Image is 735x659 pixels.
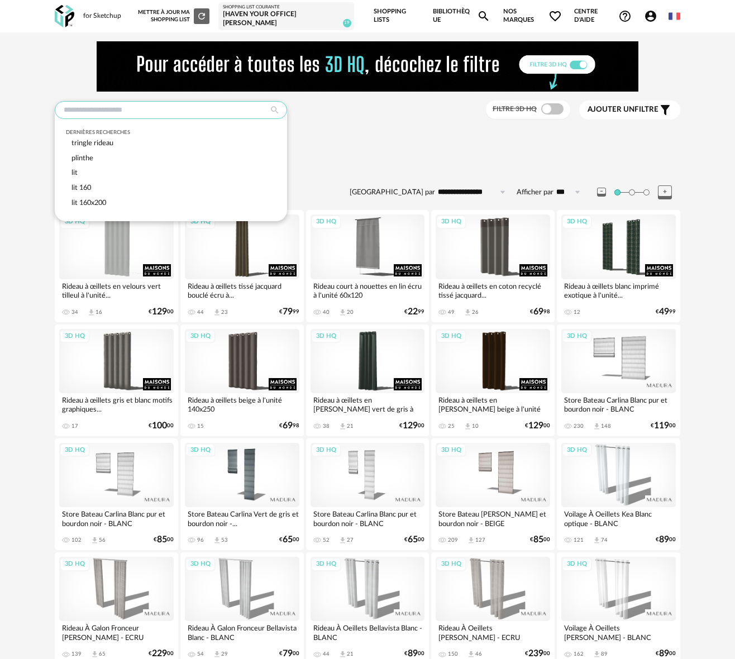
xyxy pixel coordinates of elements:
div: 102 [71,537,82,543]
a: 3D HQ Rideau à œillets gris et blanc motifs graphiques... 17 €10000 [55,324,178,436]
a: 3D HQ Store Bateau Carlina Blanc pur et bourdon noir - BLANC 230 Download icon 148 €11900 [557,324,680,436]
span: 65 [408,536,418,543]
a: 3D HQ Rideau à œillets en velours vert tilleul à l'unité... 34 Download icon 16 €12900 [55,210,178,322]
span: 89 [659,650,669,657]
span: 69 [533,308,543,316]
div: € 00 [149,650,174,657]
div: 121 [574,537,584,543]
span: 119 [654,422,669,429]
div: € 99 [279,308,299,316]
div: 44 [197,309,204,316]
div: Mettre à jour ma Shopping List [138,8,209,24]
div: 56 [99,537,106,543]
a: 3D HQ Rideau à œillets en coton recyclé tissé jacquard... 49 Download icon 26 €6998 [431,210,555,322]
div: 3D HQ [60,557,90,571]
span: 129 [403,422,418,429]
span: 239 [528,650,543,657]
div: Rideau à œillets tissé jacquard bouclé écru à... [185,279,299,302]
div: € 00 [279,536,299,543]
span: Ajouter un [588,106,634,113]
div: Store Bateau [PERSON_NAME] et bourdon noir - BEIGE [436,507,550,529]
div: 139 [71,651,82,657]
span: Filtre 3D HQ [493,106,537,112]
div: 3D HQ [60,215,90,229]
div: 53 [221,537,228,543]
span: Magnify icon [477,9,490,23]
div: 3D HQ [185,329,216,343]
div: 25 [448,423,455,429]
div: 29 [221,651,228,657]
div: Store Bateau Carlina Vert de gris et bourdon noir -... [185,507,299,529]
a: 3D HQ Voilage À Oeillets Kea Blanc optique - BLANC 121 Download icon 74 €8900 [557,438,680,550]
span: lit [71,169,78,176]
span: Download icon [593,536,601,545]
div: 2793 résultats [55,172,680,184]
span: Account Circle icon [644,9,662,23]
div: 3D HQ [562,557,592,571]
span: Download icon [467,650,475,658]
div: 209 [448,537,458,543]
a: 3D HQ Store Bateau Carlina Vert de gris et bourdon noir -... 96 Download icon 53 €6500 [180,438,304,550]
div: 34 [71,309,78,316]
div: € 00 [656,536,676,543]
div: 74 [601,537,608,543]
a: 3D HQ Rideau à œillets tissé jacquard bouclé écru à... 44 Download icon 23 €7999 [180,210,304,322]
div: 15 [197,423,204,429]
div: Rideau à œillets gris et blanc motifs graphiques... [59,393,174,416]
span: Download icon [593,650,601,658]
div: 16 [96,309,102,316]
div: 3D HQ [562,329,592,343]
a: 3D HQ Rideau court à nouettes en lin écru à l'unité 60x120 40 Download icon 20 €2299 [306,210,429,322]
label: Afficher par [517,188,553,197]
div: 3D HQ [562,443,592,457]
div: Rideau court à nouettes en lin écru à l'unité 60x120 [311,279,425,302]
div: Rideau à œillets en [PERSON_NAME] vert de gris à l'unité... [311,393,425,416]
span: Download icon [464,308,472,317]
div: 12 [574,309,580,316]
div: 52 [323,537,330,543]
div: Rideau à œillets en velours vert tilleul à l'unité... [59,279,174,302]
span: Download icon [338,536,347,545]
div: 96 [197,537,204,543]
span: 65 [283,536,293,543]
span: Download icon [467,536,475,545]
div: Rideau à œillets en [PERSON_NAME] beige à l'unité 130x300 [436,393,550,416]
a: Shopping List courante [Haven your Office] [PERSON_NAME] 19 [223,4,349,28]
div: 21 [347,651,354,657]
a: 3D HQ Store Bateau [PERSON_NAME] et bourdon noir - BEIGE 209 Download icon 127 €8500 [431,438,555,550]
div: 46 [475,651,482,657]
div: 3D HQ [60,329,90,343]
div: € 00 [149,422,174,429]
div: Voilage À Oeillets Kea Blanc optique - BLANC [561,507,676,529]
span: Download icon [213,536,221,545]
div: 127 [475,537,485,543]
div: 3D HQ [311,557,341,571]
span: Heart Outline icon [548,9,562,23]
div: Shopping List courante [223,4,349,10]
span: Download icon [593,422,601,431]
div: 44 [323,651,330,657]
img: FILTRE%20HQ%20NEW_V1%20(4).gif [97,41,638,92]
div: € 99 [656,308,676,316]
span: 100 [152,422,167,429]
div: 21 [347,423,354,429]
div: € 99 [404,308,424,316]
div: 40 [323,309,330,316]
div: Voilage À Oeillets [PERSON_NAME] - BLANC [561,621,676,643]
span: filtre [588,105,658,114]
div: 17 [71,423,78,429]
div: 10 [472,423,479,429]
div: for Sketchup [83,12,121,21]
div: 27 [347,537,354,543]
div: 89 [601,651,608,657]
div: Rideau À Galon Fronceur Bellavista Blanc - BLANC [185,621,299,643]
div: Rideau à œillets blanc imprimé exotique à l'unité... [561,279,676,302]
div: € 98 [279,422,299,429]
span: 49 [659,308,669,316]
div: 3D HQ [185,215,216,229]
span: 89 [408,650,418,657]
div: 3D HQ [436,443,466,457]
span: lit 160 [71,184,91,191]
span: plinthe [71,155,93,161]
span: Download icon [213,308,221,317]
